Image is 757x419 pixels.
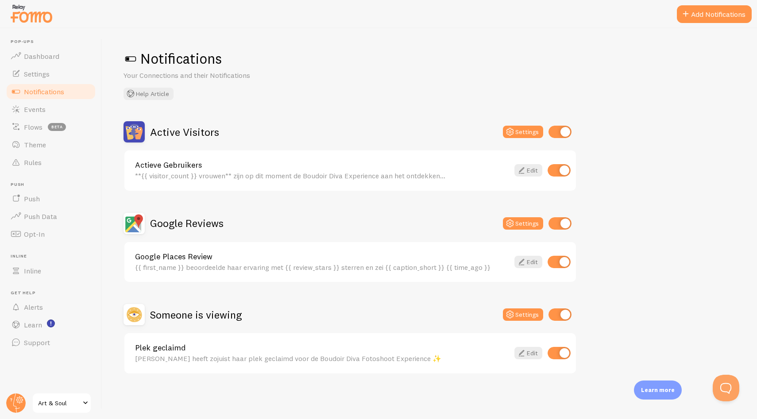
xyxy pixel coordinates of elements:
span: beta [48,123,66,131]
h2: Someone is viewing [150,308,242,322]
span: Theme [24,140,46,149]
a: Events [5,100,97,118]
a: Inline [5,262,97,280]
h2: Google Reviews [150,216,224,230]
img: Someone is viewing [124,304,145,325]
img: Active Visitors [124,121,145,142]
span: Inline [24,266,41,275]
button: Settings [503,217,543,230]
a: Support [5,334,97,351]
a: Alerts [5,298,97,316]
button: Settings [503,308,543,321]
span: Flows [24,123,42,131]
a: Rules [5,154,97,171]
a: Opt-In [5,225,97,243]
span: Notifications [24,87,64,96]
a: Flows beta [5,118,97,136]
h2: Active Visitors [150,125,219,139]
span: Push [11,182,97,188]
a: Notifications [5,83,97,100]
a: Google Places Review [135,253,509,261]
img: fomo-relay-logo-orange.svg [9,2,54,25]
span: Push Data [24,212,57,221]
a: Edit [514,164,542,177]
a: Theme [5,136,97,154]
a: Push [5,190,97,208]
span: Rules [24,158,42,167]
span: Pop-ups [11,39,97,45]
a: Actieve Gebruikers [135,161,509,169]
p: Your Connections and their Notifications [124,70,336,81]
p: Learn more [641,386,675,394]
iframe: Help Scout Beacon - Open [713,375,739,401]
a: Push Data [5,208,97,225]
span: Inline [11,254,97,259]
svg: <p>Watch New Feature Tutorials!</p> [47,319,55,327]
a: Dashboard [5,47,97,65]
a: Edit [514,347,542,359]
a: Art & Soul [32,392,92,414]
span: Events [24,105,46,114]
img: Google Reviews [124,213,145,234]
span: Settings [24,69,50,78]
div: {{ first_name }} beoordeelde haar ervaring met {{ review_stars }} sterren en zei {{ caption_short... [135,263,509,271]
div: **{{ visitor_count }} vrouwen** zijn op dit moment de Boudoir Diva Experience aan het ontdekken… [135,172,509,180]
span: Get Help [11,290,97,296]
a: Learn [5,316,97,334]
a: Edit [514,256,542,268]
span: Art & Soul [38,398,80,408]
h1: Notifications [124,50,736,68]
a: Settings [5,65,97,83]
span: Push [24,194,40,203]
span: Opt-In [24,230,45,238]
a: Plek geclaimd [135,344,509,352]
button: Help Article [124,88,174,100]
div: Learn more [634,381,682,400]
div: [PERSON_NAME] heeft zojuist haar plek geclaimd voor de Boudoir Diva Fotoshoot Experience ✨ [135,354,509,362]
span: Alerts [24,303,43,311]
button: Settings [503,126,543,138]
span: Support [24,338,50,347]
span: Learn [24,320,42,329]
span: Dashboard [24,52,59,61]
